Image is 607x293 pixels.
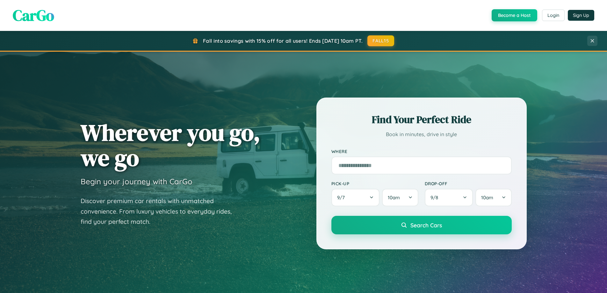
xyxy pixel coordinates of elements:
[492,9,537,21] button: Become a Host
[331,216,512,234] button: Search Cars
[542,10,565,21] button: Login
[81,196,240,227] p: Discover premium car rentals with unmatched convenience. From luxury vehicles to everyday rides, ...
[475,189,511,206] button: 10am
[337,194,348,201] span: 9 / 7
[81,177,192,186] h3: Begin your journey with CarGo
[430,194,441,201] span: 9 / 8
[81,120,260,170] h1: Wherever you go, we go
[425,189,473,206] button: 9/8
[568,10,594,21] button: Sign Up
[425,181,512,186] label: Drop-off
[203,38,363,44] span: Fall into savings with 15% off for all users! Ends [DATE] 10am PT.
[331,181,418,186] label: Pick-up
[331,130,512,139] p: Book in minutes, drive in style
[481,194,493,201] span: 10am
[331,189,380,206] button: 9/7
[388,194,400,201] span: 10am
[367,35,394,46] button: FALL15
[13,5,54,26] span: CarGo
[331,113,512,127] h2: Find Your Perfect Ride
[382,189,418,206] button: 10am
[410,222,442,229] span: Search Cars
[331,149,512,154] label: Where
